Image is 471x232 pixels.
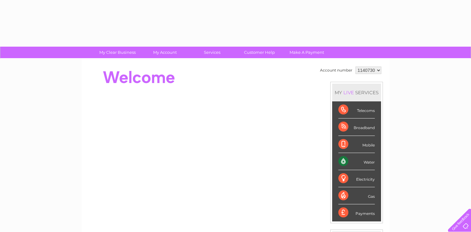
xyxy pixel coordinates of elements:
div: Payments [338,204,375,221]
div: Electricity [338,170,375,187]
div: MY SERVICES [332,84,381,101]
a: My Account [139,47,191,58]
a: Customer Help [234,47,285,58]
a: Make A Payment [281,47,332,58]
a: My Clear Business [92,47,143,58]
div: LIVE [342,90,355,95]
div: Water [338,153,375,170]
div: Telecoms [338,101,375,118]
a: Services [186,47,238,58]
td: Account number [318,65,354,76]
div: Mobile [338,136,375,153]
div: Gas [338,187,375,204]
div: Broadband [338,118,375,136]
